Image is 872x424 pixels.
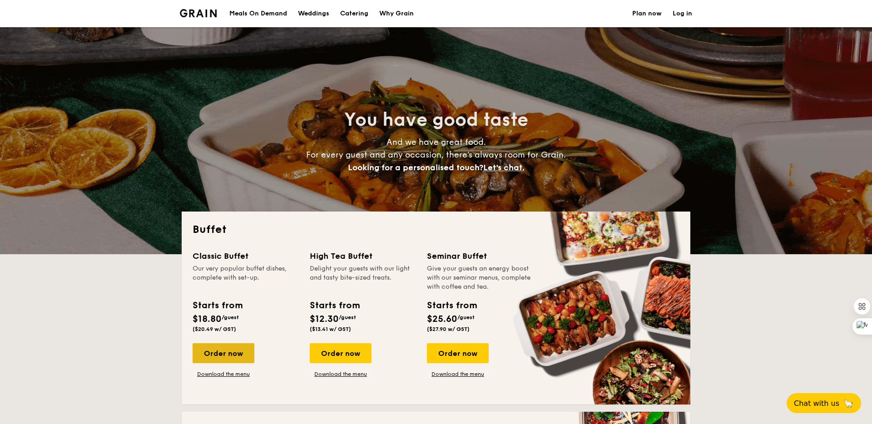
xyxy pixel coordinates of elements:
span: /guest [222,314,239,320]
span: ($27.90 w/ GST) [427,326,470,332]
h2: Buffet [193,222,679,237]
div: High Tea Buffet [310,250,416,262]
button: Chat with us🦙 [787,393,861,413]
div: Order now [193,343,254,363]
div: Seminar Buffet [427,250,533,262]
div: Starts from [427,299,476,312]
span: /guest [339,314,356,320]
span: Let's chat. [483,163,525,173]
span: ($20.49 w/ GST) [193,326,236,332]
span: 🦙 [843,398,854,409]
span: Chat with us [794,399,839,408]
div: Order now [310,343,372,363]
img: Grain [180,9,217,17]
span: $25.60 [427,314,457,325]
span: $18.80 [193,314,222,325]
div: Our very popular buffet dishes, complete with set-up. [193,264,299,291]
span: /guest [457,314,475,320]
div: Classic Buffet [193,250,299,262]
a: Download the menu [427,370,489,378]
a: Download the menu [193,370,254,378]
span: ($13.41 w/ GST) [310,326,351,332]
span: $12.30 [310,314,339,325]
a: Download the menu [310,370,372,378]
div: Starts from [310,299,359,312]
div: Give your guests an energy boost with our seminar menus, complete with coffee and tea. [427,264,533,291]
a: Logotype [180,9,217,17]
div: Starts from [193,299,242,312]
div: Order now [427,343,489,363]
div: Delight your guests with our light and tasty bite-sized treats. [310,264,416,291]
